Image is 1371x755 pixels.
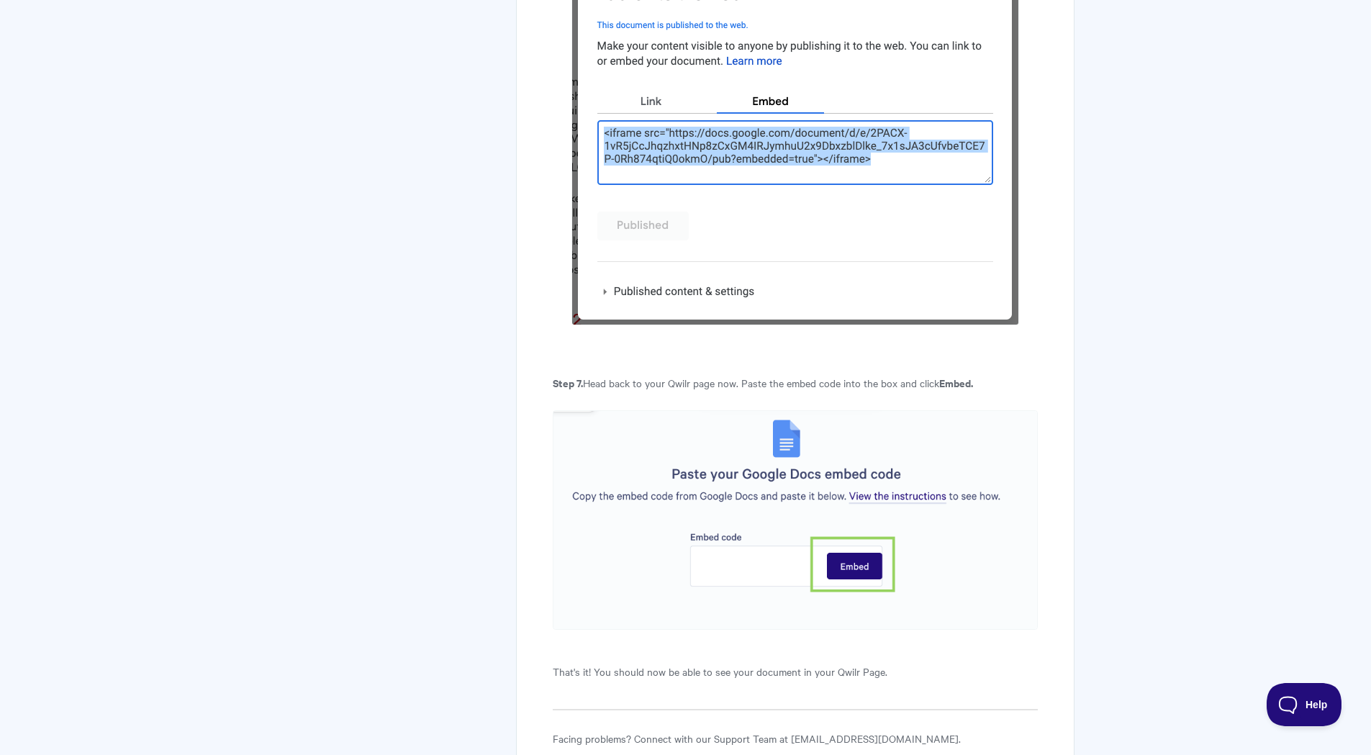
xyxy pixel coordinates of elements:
iframe: Toggle Customer Support [1267,683,1342,726]
p: Head back to your Qwilr page now. Paste the embed code into the box and click [553,374,1037,392]
strong: Embed. [939,375,973,390]
img: file-G9B2QPTnTH.png [553,410,1037,629]
p: Facing problems? Connect with our Support Team at [EMAIL_ADDRESS][DOMAIN_NAME]. [553,730,1037,747]
strong: Step 7. [553,375,583,390]
p: That's it! You should now be able to see your document in your Qwilr Page. [553,663,1037,680]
